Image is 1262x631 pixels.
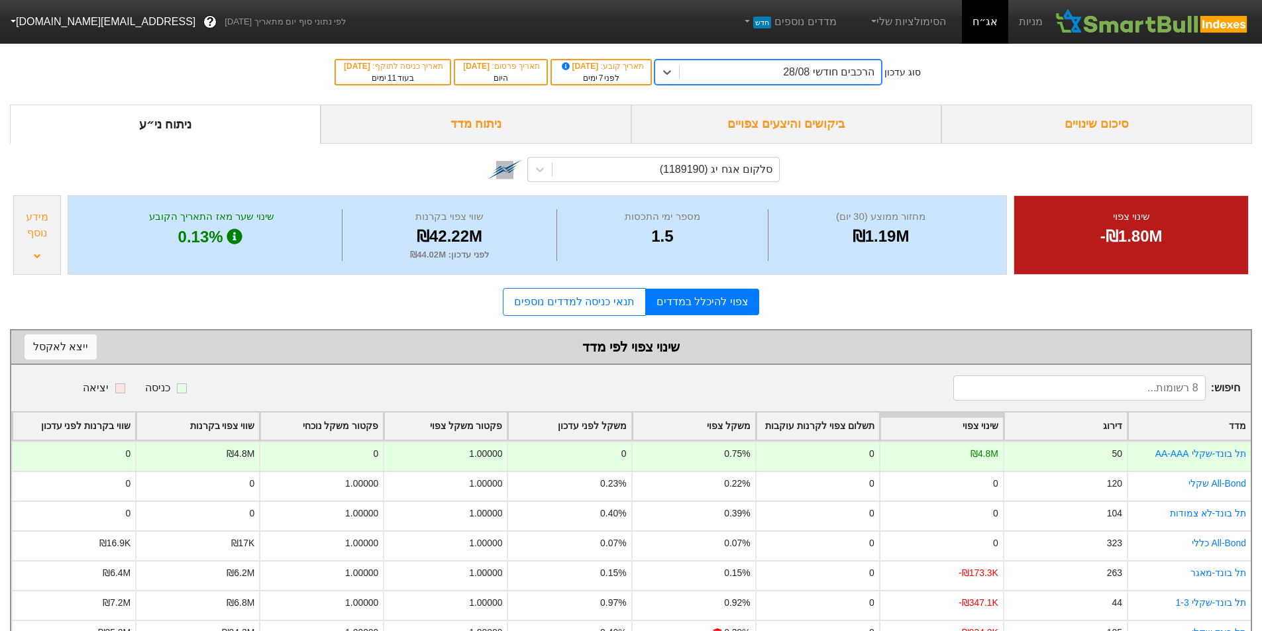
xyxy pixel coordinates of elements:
[724,507,750,520] div: 0.39%
[388,73,396,83] span: 11
[85,209,339,224] div: שינוי שער מאז התאריך הקובע
[227,566,254,580] div: ₪6.2M
[869,507,874,520] div: 0
[494,73,508,83] span: היום
[1176,597,1246,608] a: תל בונד-שקלי 1-3
[971,447,998,461] div: ₪4.8M
[250,507,255,520] div: 0
[993,536,998,550] div: 0
[345,507,378,520] div: 1.00000
[231,536,255,550] div: ₪17K
[941,105,1252,144] div: סיכום שינויים
[753,17,771,28] span: חדש
[136,413,259,440] div: Toggle SortBy
[1031,209,1232,224] div: שינוי צפוי
[783,64,874,80] div: הרכבים חודשי 28/08
[1190,567,1247,578] a: תל בונד-מאגר
[1112,447,1122,461] div: 50
[345,536,378,550] div: 1.00000
[17,209,57,241] div: מידע נוסף
[600,596,626,610] div: 0.97%
[346,209,553,224] div: שווי צפוי בקרנות
[993,477,998,491] div: 0
[724,536,750,550] div: 0.07%
[772,209,990,224] div: מחזור ממוצע (30 יום)
[959,596,998,610] div: -₪347.1K
[724,447,750,461] div: 0.75%
[869,536,874,550] div: 0
[260,413,383,440] div: Toggle SortBy
[633,413,755,440] div: Toggle SortBy
[1107,477,1122,491] div: 120
[225,15,346,28] span: לפי נתוני סוף יום מתאריך [DATE]
[560,224,764,248] div: 1.5
[250,477,255,491] div: 0
[488,152,522,187] img: tase link
[374,447,379,461] div: 0
[321,105,631,144] div: ניתוח מדד
[1128,413,1251,440] div: Toggle SortBy
[880,413,1003,440] div: Toggle SortBy
[600,507,626,520] div: 0.40%
[737,9,842,35] a: מדדים נוספיםחדש
[621,447,627,461] div: 0
[869,596,874,610] div: 0
[869,566,874,580] div: 0
[1107,536,1122,550] div: 323
[884,66,921,79] div: סוג עדכון
[1112,596,1122,610] div: 44
[724,477,750,491] div: 0.22%
[83,380,109,396] div: יציאה
[953,375,1206,401] input: 8 רשומות...
[1155,448,1246,459] a: תל בונד-שקלי AA-AAA
[103,566,131,580] div: ₪6.4M
[558,72,644,84] div: לפני ימים
[345,477,378,491] div: 1.00000
[469,477,502,491] div: 1.00000
[227,447,254,461] div: ₪4.8M
[342,60,443,72] div: תאריך כניסה לתוקף :
[1053,9,1251,35] img: SmartBull
[207,13,214,31] span: ?
[10,105,321,144] div: ניתוח ני״ע
[560,62,601,71] span: [DATE]
[469,596,502,610] div: 1.00000
[772,224,990,248] div: ₪1.19M
[1188,478,1246,489] a: All-Bond שקלי
[869,477,874,491] div: 0
[462,60,540,72] div: תאריך פרסום :
[85,224,339,250] div: 0.13%
[463,62,492,71] span: [DATE]
[342,72,443,84] div: בעוד ימים
[346,248,553,262] div: לפני עדכון : ₪44.02M
[1031,224,1232,248] div: -₪1.80M
[600,536,626,550] div: 0.07%
[869,447,874,461] div: 0
[1192,538,1246,548] a: All-Bond כללי
[600,477,626,491] div: 0.23%
[863,9,952,35] a: הסימולציות שלי
[660,162,772,177] div: סלקום אגח יג (1189190)
[1107,566,1122,580] div: 263
[384,413,507,440] div: Toggle SortBy
[1170,508,1246,518] a: תל בונד-לא צמודות
[13,413,135,440] div: Toggle SortBy
[145,380,170,396] div: כניסה
[1107,507,1122,520] div: 104
[1004,413,1127,440] div: Toggle SortBy
[959,566,998,580] div: -₪173.3K
[724,566,750,580] div: 0.15%
[558,60,644,72] div: תאריך קובע :
[345,596,378,610] div: 1.00000
[724,596,750,610] div: 0.92%
[469,536,502,550] div: 1.00000
[103,596,131,610] div: ₪7.2M
[125,477,131,491] div: 0
[346,224,553,248] div: ₪42.22M
[646,289,759,315] a: צפוי להיכלל במדדים
[469,447,502,461] div: 1.00000
[993,507,998,520] div: 0
[125,507,131,520] div: 0
[99,536,131,550] div: ₪16.9K
[599,73,604,83] span: 7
